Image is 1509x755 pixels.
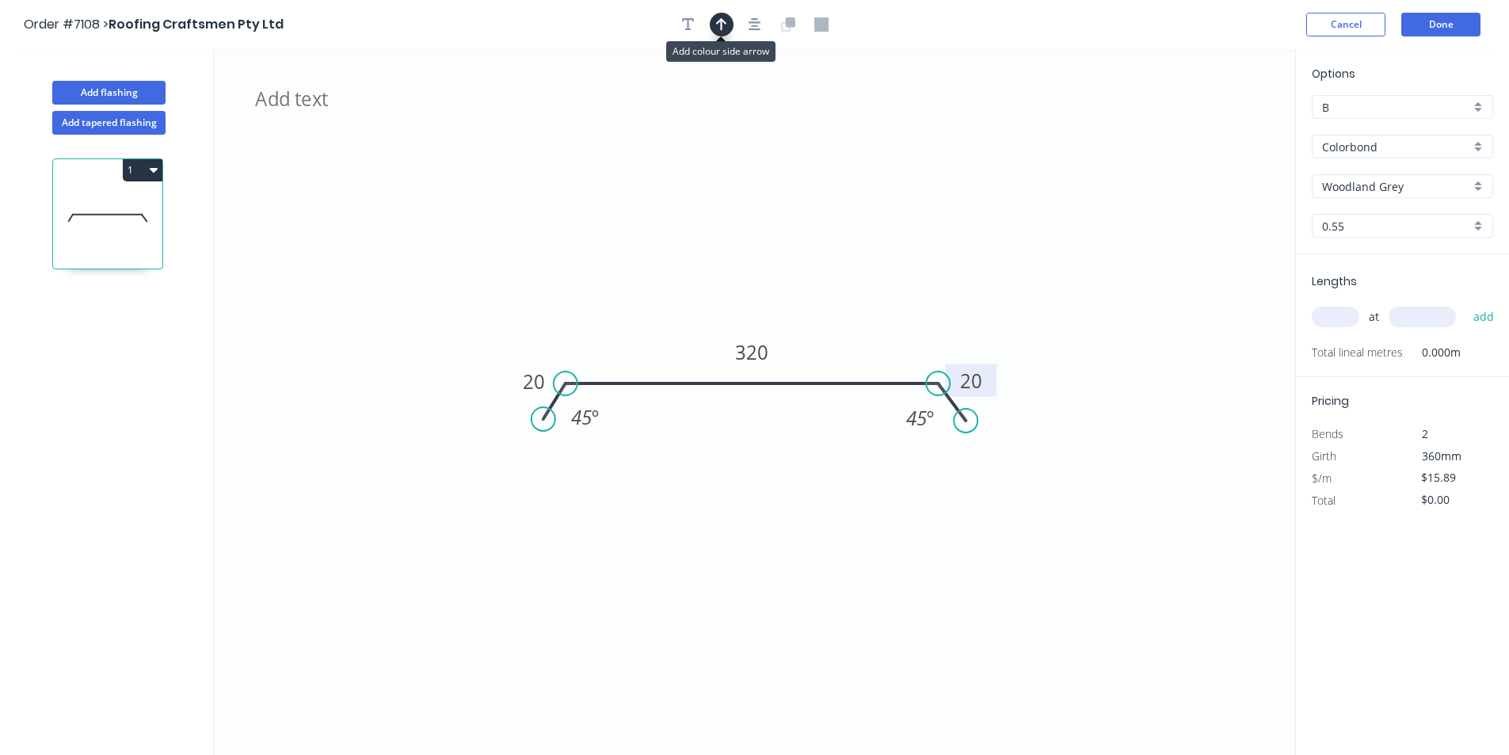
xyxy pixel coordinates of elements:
[52,81,166,105] button: Add flashing
[666,41,775,62] div: Add colour side arrow
[1322,139,1470,155] input: Material
[1322,99,1470,116] input: Price level
[1422,448,1461,463] span: 360mm
[523,368,545,395] tspan: 20
[24,15,109,33] span: Order #7108 >
[1312,273,1357,289] span: Lengths
[1465,303,1503,330] button: add
[1312,426,1343,441] span: Bends
[1312,493,1336,508] span: Total
[735,339,768,365] tspan: 320
[960,368,982,394] tspan: 20
[1401,13,1480,36] button: Done
[1322,178,1470,195] input: Colour
[1369,306,1379,328] span: at
[1312,341,1403,364] span: Total lineal metres
[906,405,927,431] tspan: 45
[109,15,284,33] span: Roofing Craftsmen Pty Ltd
[1312,471,1332,486] span: $/m
[1422,426,1428,441] span: 2
[571,404,592,430] tspan: 45
[123,159,162,181] button: 1
[1312,393,1349,409] span: Pricing
[1322,218,1470,235] input: Thickness
[927,405,934,431] tspan: º
[52,111,166,135] button: Add tapered flashing
[592,404,599,430] tspan: º
[1403,341,1461,364] span: 0.000m
[1306,13,1385,36] button: Cancel
[1312,448,1336,463] span: Girth
[1312,66,1355,82] span: Options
